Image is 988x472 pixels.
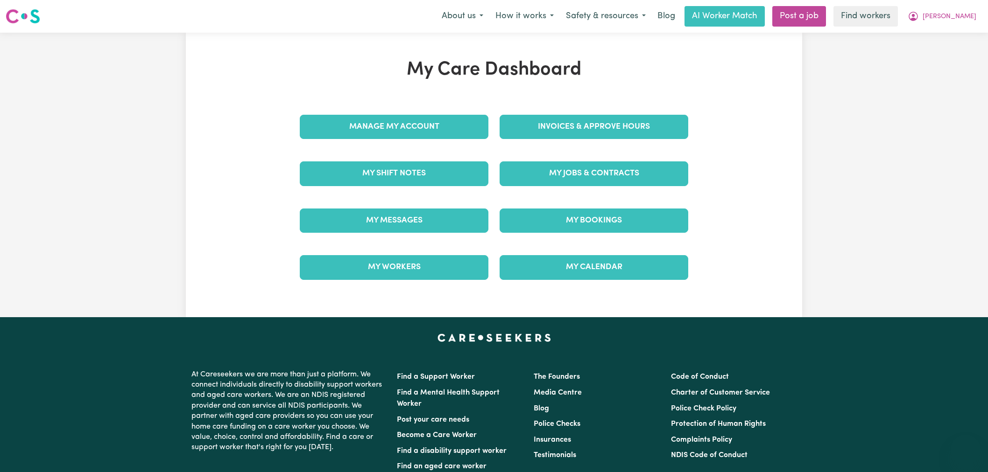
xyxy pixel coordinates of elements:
[436,7,489,26] button: About us
[534,373,580,381] a: The Founders
[397,463,487,470] a: Find an aged care worker
[6,8,40,25] img: Careseekers logo
[671,451,748,459] a: NDIS Code of Conduct
[191,366,386,457] p: At Careseekers we are more than just a platform. We connect individuals directly to disability su...
[397,447,507,455] a: Find a disability support worker
[685,6,765,27] a: AI Worker Match
[300,161,488,186] a: My Shift Notes
[671,420,766,428] a: Protection of Human Rights
[671,389,770,396] a: Charter of Customer Service
[902,7,982,26] button: My Account
[397,431,477,439] a: Become a Care Worker
[951,435,981,465] iframe: Button to launch messaging window
[397,389,500,408] a: Find a Mental Health Support Worker
[397,373,475,381] a: Find a Support Worker
[671,436,732,444] a: Complaints Policy
[560,7,652,26] button: Safety & resources
[500,115,688,139] a: Invoices & Approve Hours
[534,436,571,444] a: Insurances
[300,255,488,279] a: My Workers
[500,208,688,233] a: My Bookings
[923,12,976,22] span: [PERSON_NAME]
[671,373,729,381] a: Code of Conduct
[534,420,580,428] a: Police Checks
[397,416,469,423] a: Post your care needs
[671,405,736,412] a: Police Check Policy
[500,255,688,279] a: My Calendar
[652,6,681,27] a: Blog
[772,6,826,27] a: Post a job
[300,115,488,139] a: Manage My Account
[833,6,898,27] a: Find workers
[534,389,582,396] a: Media Centre
[294,59,694,81] h1: My Care Dashboard
[534,405,549,412] a: Blog
[489,7,560,26] button: How it works
[300,208,488,233] a: My Messages
[500,161,688,186] a: My Jobs & Contracts
[6,6,40,27] a: Careseekers logo
[534,451,576,459] a: Testimonials
[438,334,551,341] a: Careseekers home page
